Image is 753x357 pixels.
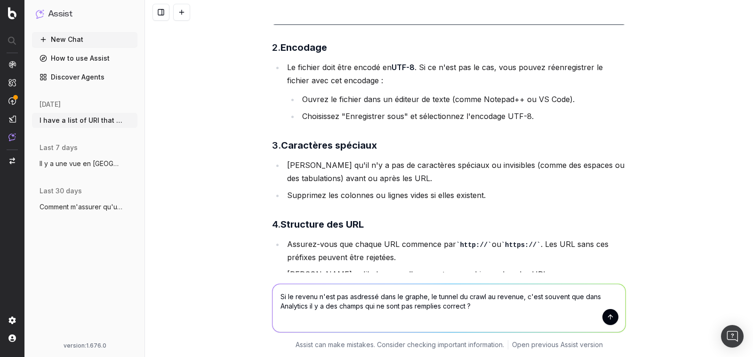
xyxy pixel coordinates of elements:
[8,133,16,141] img: Assist
[8,97,16,105] img: Activation
[392,63,415,72] strong: UTF-8
[32,199,137,214] button: Comment m'assurer qu'une page est bien d
[8,79,16,87] img: Intelligence
[299,110,626,123] li: Choisissez "Enregistrer sous" et sélectionnez l'encodage UTF-8.
[281,140,377,151] strong: Caractères spéciaux
[721,325,744,348] div: Open Intercom Messenger
[9,158,15,164] img: Switch project
[456,241,492,249] code: http://
[299,93,626,106] li: Ouvrez le fichier dans un éditeur de texte (comme Notepad++ ou VS Code).
[48,8,72,21] h1: Assist
[8,115,16,123] img: Studio
[284,238,626,264] li: Assurez-vous que chaque URL commence par ou . Les URL sans ces préfixes peuvent être rejetées.
[40,116,122,125] span: I have a list of URl that I want to add
[32,32,137,47] button: New Chat
[296,340,504,349] p: Assist can make mistakes. Consider checking important information.
[272,138,626,153] h3: 3.
[501,241,541,249] code: https://
[280,219,364,230] strong: Structure des URL
[8,334,16,342] img: My account
[8,61,16,68] img: Analytics
[8,317,16,324] img: Setting
[512,340,603,349] a: Open previous Assist version
[284,268,626,281] li: [PERSON_NAME] qu'il n'y a pas d'erreurs typographiques dans les URL.
[8,7,16,19] img: Botify logo
[272,284,625,332] textarea: Si le revenu n'est pas asdressé dans le graphe, le tunnel du crawl au revenue, c'est souvent que ...
[272,217,626,232] h3: 4.
[280,42,327,53] strong: Encodage
[284,159,626,185] li: [PERSON_NAME] qu'il n'y a pas de caractères spéciaux ou invisibles (comme des espaces ou des tabu...
[40,202,122,212] span: Comment m'assurer qu'une page est bien d
[40,186,82,196] span: last 30 days
[40,100,61,109] span: [DATE]
[32,51,137,66] a: How to use Assist
[32,113,137,128] button: I have a list of URl that I want to add
[36,342,134,349] div: version: 1.676.0
[36,8,134,21] button: Assist
[32,156,137,171] button: Il y a une vue en [GEOGRAPHIC_DATA] dans La plat
[40,159,122,168] span: Il y a une vue en [GEOGRAPHIC_DATA] dans La plat
[284,61,626,123] li: Le fichier doit être encodé en . Si ce n'est pas le cas, vous pouvez réenregistrer le fichier ave...
[32,70,137,85] a: Discover Agents
[36,9,44,18] img: Assist
[40,143,78,152] span: last 7 days
[284,189,626,202] li: Supprimez les colonnes ou lignes vides si elles existent.
[272,40,626,55] h3: 2.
